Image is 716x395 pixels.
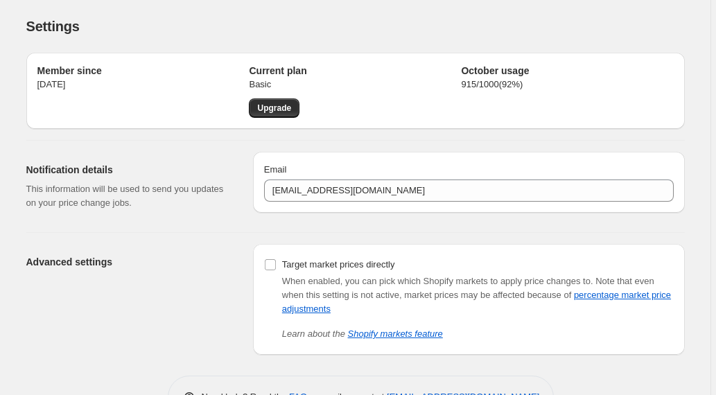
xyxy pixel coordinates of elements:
a: Shopify markets feature [348,328,443,339]
p: [DATE] [37,78,250,91]
h2: Current plan [249,64,461,78]
span: Upgrade [257,103,291,114]
a: Upgrade [249,98,299,118]
span: Target market prices directly [282,259,395,270]
p: This information will be used to send you updates on your price change jobs. [26,182,231,210]
i: Learn about the [282,328,443,339]
h2: Advanced settings [26,255,231,269]
h2: Member since [37,64,250,78]
span: When enabled, you can pick which Shopify markets to apply price changes to. [282,276,593,286]
span: Settings [26,19,80,34]
h2: October usage [461,64,673,78]
span: Email [264,164,287,175]
h2: Notification details [26,163,231,177]
span: Note that even when this setting is not active, market prices may be affected because of [282,276,671,314]
p: Basic [249,78,461,91]
p: 915 / 1000 ( 92 %) [461,78,673,91]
